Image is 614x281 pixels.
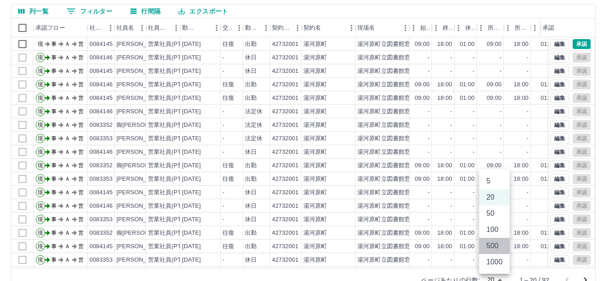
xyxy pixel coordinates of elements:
li: 50 [479,205,510,222]
li: 500 [479,238,510,254]
li: 5 [479,173,510,189]
li: 1000 [479,254,510,270]
li: 20 [479,189,510,205]
li: 100 [479,222,510,238]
